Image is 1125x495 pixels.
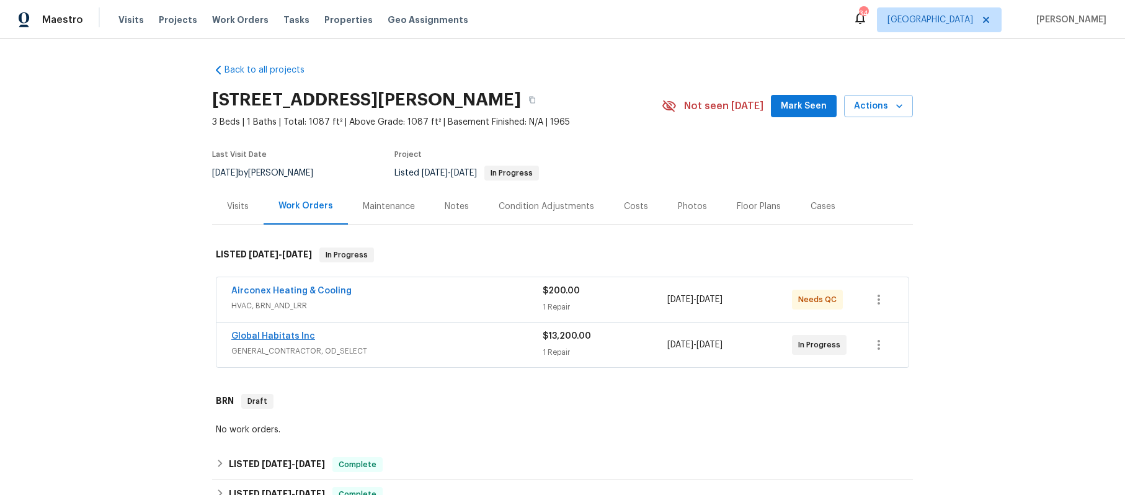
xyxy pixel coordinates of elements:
[798,339,845,351] span: In Progress
[262,460,325,468] span: -
[249,250,278,259] span: [DATE]
[216,424,909,436] div: No work orders.
[499,200,594,213] div: Condition Adjustments
[278,200,333,212] div: Work Orders
[678,200,707,213] div: Photos
[543,287,580,295] span: $200.00
[282,250,312,259] span: [DATE]
[696,341,723,349] span: [DATE]
[451,169,477,177] span: [DATE]
[212,116,662,128] span: 3 Beds | 1 Baths | Total: 1087 ft² | Above Grade: 1087 ft² | Basement Finished: N/A | 1965
[212,450,913,479] div: LISTED [DATE]-[DATE]Complete
[1031,14,1106,26] span: [PERSON_NAME]
[667,341,693,349] span: [DATE]
[212,381,913,421] div: BRN Draft
[521,89,543,111] button: Copy Address
[295,460,325,468] span: [DATE]
[854,99,903,114] span: Actions
[486,169,538,177] span: In Progress
[696,295,723,304] span: [DATE]
[667,295,693,304] span: [DATE]
[624,200,648,213] div: Costs
[394,169,539,177] span: Listed
[667,293,723,306] span: -
[321,249,373,261] span: In Progress
[394,151,422,158] span: Project
[159,14,197,26] span: Projects
[231,300,543,312] span: HVAC, BRN_AND_LRR
[118,14,144,26] span: Visits
[212,166,328,181] div: by [PERSON_NAME]
[887,14,973,26] span: [GEOGRAPHIC_DATA]
[262,460,291,468] span: [DATE]
[212,235,913,275] div: LISTED [DATE]-[DATE]In Progress
[684,100,763,112] span: Not seen [DATE]
[231,287,352,295] a: Airconex Heating & Cooling
[859,7,868,20] div: 34
[422,169,448,177] span: [DATE]
[388,14,468,26] span: Geo Assignments
[324,14,373,26] span: Properties
[737,200,781,213] div: Floor Plans
[227,200,249,213] div: Visits
[231,345,543,357] span: GENERAL_CONTRACTOR, OD_SELECT
[781,99,827,114] span: Mark Seen
[42,14,83,26] span: Maestro
[212,14,269,26] span: Work Orders
[771,95,837,118] button: Mark Seen
[543,301,667,313] div: 1 Repair
[798,293,842,306] span: Needs QC
[212,94,521,106] h2: [STREET_ADDRESS][PERSON_NAME]
[229,457,325,472] h6: LISTED
[242,395,272,408] span: Draft
[216,247,312,262] h6: LISTED
[231,332,315,341] a: Global Habitats Inc
[334,458,381,471] span: Complete
[249,250,312,259] span: -
[445,200,469,213] div: Notes
[212,151,267,158] span: Last Visit Date
[811,200,835,213] div: Cases
[543,346,667,359] div: 1 Repair
[667,339,723,351] span: -
[422,169,477,177] span: -
[844,95,913,118] button: Actions
[283,16,309,24] span: Tasks
[212,64,331,76] a: Back to all projects
[363,200,415,213] div: Maintenance
[212,169,238,177] span: [DATE]
[216,394,234,409] h6: BRN
[543,332,591,341] span: $13,200.00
